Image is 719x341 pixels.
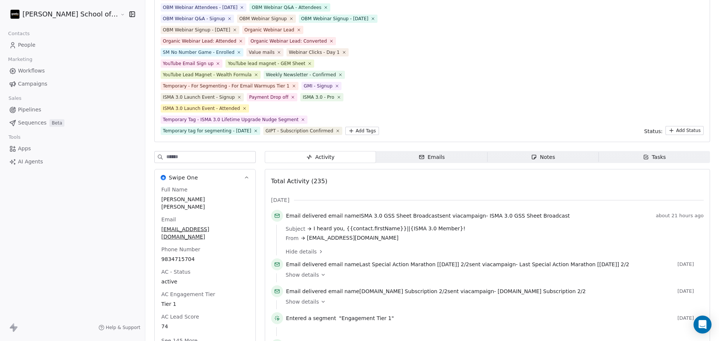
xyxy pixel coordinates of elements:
[49,119,64,127] span: Beta
[286,248,698,255] a: Hide details
[286,288,327,294] span: Email delivered
[266,128,333,134] div: GIPT - Subscription Confirmed
[286,298,319,305] span: Show details
[5,28,33,39] span: Contacts
[644,128,662,135] span: Status:
[677,288,704,294] span: [DATE]
[286,234,299,242] span: From
[6,39,139,51] a: People
[155,169,255,186] button: Swipe OneSwipe One
[98,325,140,331] a: Help & Support
[161,278,249,285] span: active
[161,255,249,263] span: 9834715704
[161,175,166,180] img: Swipe One
[160,186,189,193] span: Full Name
[18,67,45,75] span: Workflows
[18,119,46,127] span: Sequences
[106,325,140,331] span: Help & Support
[677,315,704,321] span: [DATE]
[286,271,319,279] span: Show details
[6,104,139,116] a: Pipelines
[286,298,698,305] a: Show details
[286,314,336,322] span: Entered a segment
[286,261,629,268] span: email name sent via campaign -
[228,60,305,67] div: YouTube lead magnet - GEM Sheet
[345,127,379,135] button: Add Tags
[160,216,178,223] span: Email
[160,246,202,253] span: Phone Number
[18,106,41,114] span: Pipelines
[419,153,445,161] div: Emails
[665,126,704,135] button: Add Status
[18,80,47,88] span: Campaigns
[163,128,251,134] div: Temporary tag for segmenting - [DATE]
[6,78,139,90] a: Campaigns
[289,49,340,56] div: Webinar Clicks - Day 1
[266,71,336,78] div: Weekly Newsletter - Confirmed
[161,225,249,240] span: [EMAIL_ADDRESS][DOMAIN_NAME]
[271,178,327,185] span: Total Activity (235)
[286,288,586,295] span: email name sent via campaign -
[303,94,334,101] div: ISMA 3.0 - Pro
[6,142,139,155] a: Apps
[163,116,299,123] div: Temporary Tag - ISMA 3.0 Lifetime Upgrade Nudge Segment
[163,94,235,101] div: ISMA 3.0 Launch Event - Signup
[9,8,115,21] button: [PERSON_NAME] School of Finance LLP
[313,225,465,233] span: I heard you, {{contact.firstName}}||{ISMA 3.0 Member}!
[677,261,704,267] span: [DATE]
[5,132,24,143] span: Tools
[163,49,234,56] div: SM No Number Game - Enrolled
[304,83,333,89] div: GMI - Signup
[498,288,586,294] span: [DOMAIN_NAME] Subscription 2/2
[656,213,704,219] span: about 21 hours ago
[163,15,225,22] div: OBM Webinar Q&A - Signup
[163,60,214,67] div: YouTube Email Sign up
[286,271,698,279] a: Show details
[489,213,570,219] span: ISMA 3.0 GSS Sheet Broadcast
[169,174,198,181] span: Swipe One
[359,261,469,267] span: Last Special Action Marathon [[DATE]] 2/2
[163,38,236,44] div: Organic Webinar Lead: Attended
[239,15,287,22] div: OBM Webinar Signup
[252,4,321,11] div: OBM Webinar Q&A - Attendees
[6,65,139,77] a: Workflows
[251,38,327,44] div: Organic Webinar Lead: Converted
[643,153,666,161] div: Tasks
[531,153,555,161] div: Notes
[18,158,43,166] span: AI Agents
[249,94,288,101] div: Payment Drop off
[245,27,294,33] div: Organic Webinar Lead
[163,105,240,112] div: ISMA 3.0 Launch Event - Attended
[160,291,217,298] span: AC Engagement Tier
[359,213,439,219] span: ISMA 3.0 GSS Sheet Broadcast
[163,83,289,89] div: Temporary - For Segmenting - For Email Warmups Tier 1
[5,93,25,104] span: Sales
[18,41,36,49] span: People
[694,316,712,334] div: Open Intercom Messenger
[163,4,238,11] div: OBM Webinar Attendees - [DATE]
[5,54,36,65] span: Marketing
[161,300,249,308] span: Tier 1
[161,323,249,330] span: 74
[286,225,305,233] span: Subject
[339,314,394,322] span: "Engagement Tier 1"
[10,10,19,19] img: Zeeshan%20Neck%20Print%20Dark.png
[6,156,139,168] a: AI Agents
[163,27,230,33] div: OBM Webinar Signup - [DATE]
[6,117,139,129] a: SequencesBeta
[359,288,447,294] span: [DOMAIN_NAME] Subscription 2/2
[22,9,118,19] span: [PERSON_NAME] School of Finance LLP
[160,268,192,276] span: AC - Status
[286,248,317,255] span: Hide details
[163,71,252,78] div: YouTube Lead Magnet - Wealth Formula
[301,15,368,22] div: OBM Webinar Signup - [DATE]
[249,49,274,56] div: Value mails
[271,196,289,204] span: [DATE]
[307,234,399,242] span: [EMAIL_ADDRESS][DOMAIN_NAME]
[18,145,31,153] span: Apps
[286,213,327,219] span: Email delivered
[286,212,570,219] span: email name sent via campaign -
[160,313,201,320] span: AC Lead Score
[286,261,327,267] span: Email delivered
[519,261,629,267] span: Last Special Action Marathon [[DATE]] 2/2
